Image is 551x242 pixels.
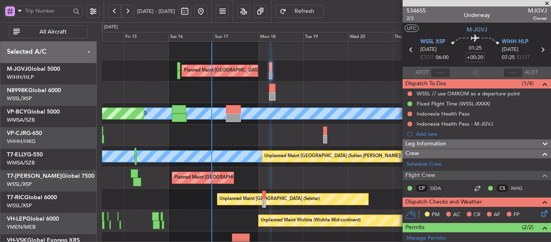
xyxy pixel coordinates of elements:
span: T7-ELLY [7,152,27,158]
span: Owner [528,15,547,22]
div: Wed 20 [348,32,393,42]
span: CR [474,211,480,219]
input: Trip Number [25,5,71,17]
span: N8998K [7,88,28,93]
span: MJGVJ [528,6,547,15]
a: WMSA/SZB [7,159,35,166]
a: T7-ELLYG-550 [7,152,43,158]
input: --:-- [431,68,450,78]
span: ELDT [517,54,530,62]
button: All Aircraft [9,25,88,38]
span: Dispatch Checks and Weather [405,198,482,207]
div: Underway [464,11,490,19]
span: 06:00 [436,54,449,62]
span: ETOT [420,54,434,62]
span: WSSL XSP [420,38,445,46]
div: CS [496,184,509,193]
span: 01:25 [469,44,482,53]
div: Indonesia Health Pass - M-JGVJ [417,120,493,127]
div: Planned Maint [GEOGRAPHIC_DATA] (Seletar) [184,65,279,77]
div: WSSL // use OMKOM as a departure point [417,90,520,97]
span: [DATE] - [DATE] [137,8,175,15]
a: WSSL/XSP [7,95,32,102]
span: PM [432,211,440,219]
span: ATOT [415,69,429,77]
a: WMSA/SZB [7,116,35,124]
span: 07:25 [502,54,515,62]
a: WSSL/XSP [7,202,32,209]
div: Planned Maint [GEOGRAPHIC_DATA] (Seletar) [174,172,269,184]
a: YMEN/MEB [7,223,35,231]
span: AC [453,211,460,219]
span: All Aircraft [21,29,85,35]
div: Unplanned Maint [GEOGRAPHIC_DATA] (Seletar) [219,193,320,205]
div: Sun 17 [213,32,258,42]
span: T7-RIC [7,195,24,200]
span: [DATE] [502,46,518,54]
span: 534655 [407,6,426,15]
a: N8998KGlobal 6000 [7,88,61,93]
div: Sat 16 [169,32,213,42]
span: ALDT [525,69,538,77]
div: Mon 18 [259,32,303,42]
span: FP [513,211,520,219]
div: [DATE] [104,24,118,31]
a: T7-[PERSON_NAME]Global 7500 [7,173,94,179]
a: VP-BCYGlobal 5000 [7,109,60,115]
span: 2/2 [407,15,426,22]
span: (1/4) [522,79,534,88]
div: CP [415,184,428,193]
span: WIHH HLP [502,38,528,46]
span: (2/2) [522,223,534,231]
a: M-JGVJGlobal 5000 [7,66,60,72]
span: T7-[PERSON_NAME] [7,173,62,179]
span: VP-BCY [7,109,27,115]
div: Fri 15 [124,32,169,42]
div: Fixed Flight Time (WSSL-XXXX) [417,100,490,107]
div: Unplanned Maint [GEOGRAPHIC_DATA] (Sultan [PERSON_NAME]) [264,150,401,162]
span: Leg Information [405,139,446,149]
span: Crew [405,149,419,158]
span: M-JGVJ [467,25,487,34]
a: VH-LEPGlobal 6000 [7,216,59,222]
a: WSSL/XSP [7,181,32,188]
button: UTC [405,25,419,32]
div: Indonesia Health Pass [417,110,470,117]
span: VP-CJR [7,130,26,136]
span: Permits [405,223,424,232]
span: Flight Crew [405,171,435,180]
a: T7-RICGlobal 6000 [7,195,57,200]
span: VH-LEP [7,216,26,222]
span: M-JGVJ [7,66,27,72]
span: Dispatch To-Dos [405,79,446,88]
a: WIHH/HLP [7,74,34,81]
a: VP-CJRG-650 [7,130,42,136]
span: AF [494,211,500,219]
div: Thu 21 [393,32,438,42]
span: Refresh [288,8,321,14]
div: Tue 19 [303,32,348,42]
div: Add new [416,130,547,137]
a: NHG [511,185,529,192]
button: Refresh [275,5,324,18]
span: [DATE] [420,46,437,54]
a: VHHH/HKG [7,138,35,145]
a: Schedule Crew [407,160,442,168]
a: DDA [430,185,449,192]
div: Unplanned Maint Wichita (Wichita Mid-continent) [261,215,361,227]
